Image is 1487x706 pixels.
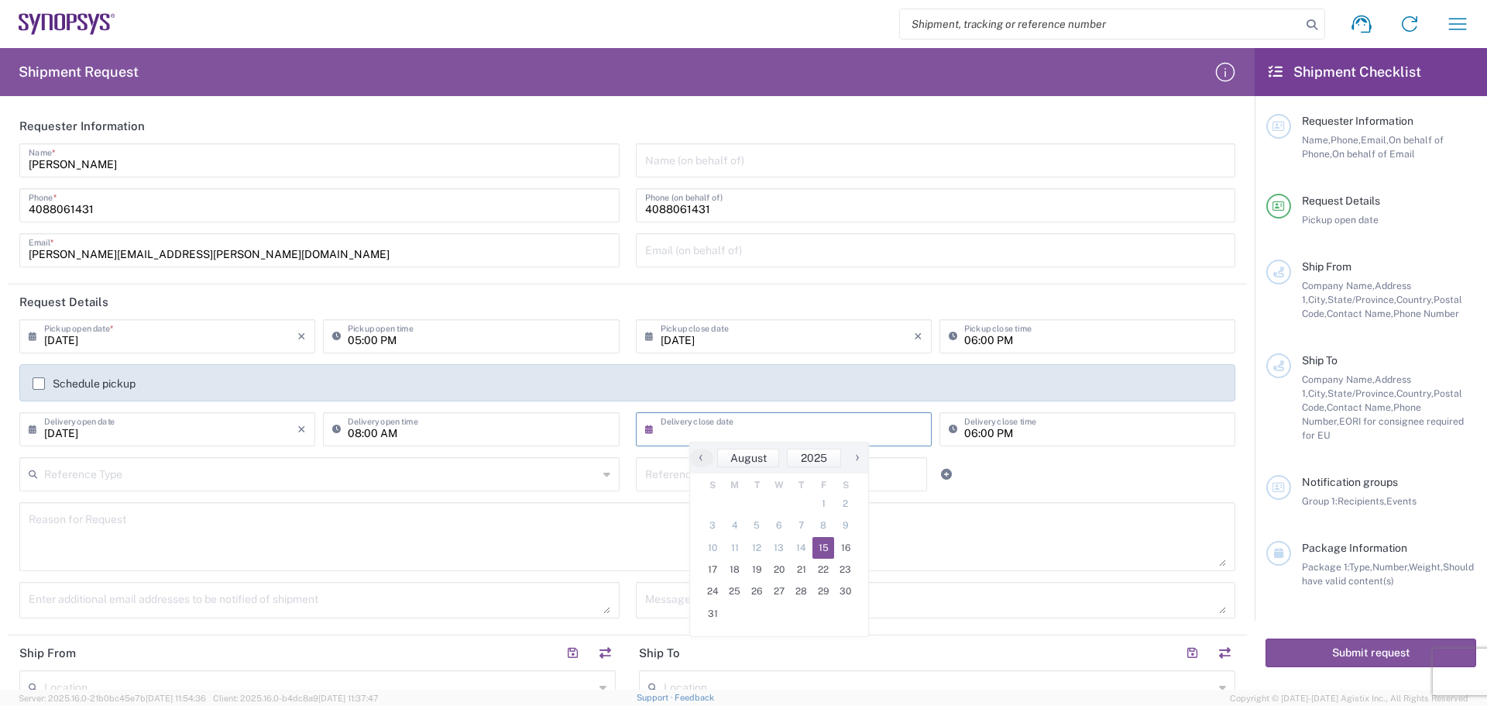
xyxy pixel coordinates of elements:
[834,580,857,602] span: 30
[834,493,857,515] span: 2
[689,442,869,637] bs-datepicker-container: calendar
[834,477,857,493] th: weekday
[845,449,868,467] button: ›
[702,580,724,602] span: 24
[675,693,714,702] a: Feedback
[1327,308,1393,319] span: Contact Name,
[790,537,812,559] span: 14
[1338,495,1386,507] span: Recipients,
[1372,561,1409,573] span: Number,
[1327,401,1393,413] span: Contact Name,
[787,449,841,467] button: 2025
[690,449,713,467] button: ‹
[19,294,108,310] h2: Request Details
[730,452,767,464] span: August
[1361,134,1389,146] span: Email,
[812,580,835,602] span: 29
[702,603,724,625] span: 31
[702,537,724,559] span: 10
[717,449,779,467] button: August
[213,694,379,703] span: Client: 2025.16.0-b4dc8a9
[1265,639,1476,667] button: Submit request
[1396,294,1434,305] span: Country,
[768,580,791,602] span: 27
[790,477,812,493] th: weekday
[702,559,724,580] span: 17
[724,580,747,602] span: 25
[1302,280,1375,291] span: Company Name,
[812,493,835,515] span: 1
[834,515,857,536] span: 9
[936,463,957,485] a: Add Reference
[834,537,857,559] span: 16
[1327,387,1396,399] span: State/Province,
[1302,561,1349,573] span: Package 1:
[1302,495,1338,507] span: Group 1:
[812,559,835,580] span: 22
[790,559,812,580] span: 21
[812,477,835,493] th: weekday
[846,448,869,467] span: ›
[746,515,768,536] span: 5
[790,580,812,602] span: 28
[1349,561,1372,573] span: Type,
[146,694,206,703] span: [DATE] 11:54:36
[768,559,791,580] span: 20
[812,537,835,559] span: 15
[1302,354,1338,367] span: Ship To
[768,477,791,493] th: weekday
[19,646,76,661] h2: Ship From
[768,515,791,536] span: 6
[1230,691,1468,705] span: Copyright © [DATE]-[DATE] Agistix Inc., All Rights Reserved
[1269,63,1421,81] h2: Shipment Checklist
[1393,308,1459,319] span: Phone Number
[1386,495,1417,507] span: Events
[318,694,379,703] span: [DATE] 11:37:47
[297,417,306,442] i: ×
[724,515,747,536] span: 4
[637,693,675,702] a: Support
[768,537,791,559] span: 13
[746,559,768,580] span: 19
[812,515,835,536] span: 8
[746,537,768,559] span: 12
[1409,561,1443,573] span: Weight,
[1332,148,1415,160] span: On behalf of Email
[19,119,145,134] h2: Requester Information
[1302,214,1379,226] span: Pickup open date
[801,452,827,464] span: 2025
[1302,476,1398,488] span: Notification groups
[724,477,747,493] th: weekday
[702,477,724,493] th: weekday
[1302,195,1380,207] span: Request Details
[746,580,768,602] span: 26
[746,477,768,493] th: weekday
[724,537,747,559] span: 11
[690,449,868,467] bs-datepicker-navigation-view: ​ ​ ​
[19,694,206,703] span: Server: 2025.16.0-21b0bc45e7b
[1302,115,1413,127] span: Requester Information
[724,559,747,580] span: 18
[689,448,713,467] span: ‹
[1302,260,1351,273] span: Ship From
[1302,374,1375,385] span: Company Name,
[297,324,306,349] i: ×
[1327,294,1396,305] span: State/Province,
[1308,294,1327,305] span: City,
[900,9,1301,39] input: Shipment, tracking or reference number
[1396,387,1434,399] span: Country,
[33,377,136,390] label: Schedule pickup
[1302,415,1464,441] span: EORI for consignee required for EU
[1302,542,1407,554] span: Package Information
[19,63,139,81] h2: Shipment Request
[834,559,857,580] span: 23
[914,324,922,349] i: ×
[790,515,812,536] span: 7
[702,515,724,536] span: 3
[1331,134,1361,146] span: Phone,
[639,646,680,661] h2: Ship To
[1308,387,1327,399] span: City,
[1302,134,1331,146] span: Name,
